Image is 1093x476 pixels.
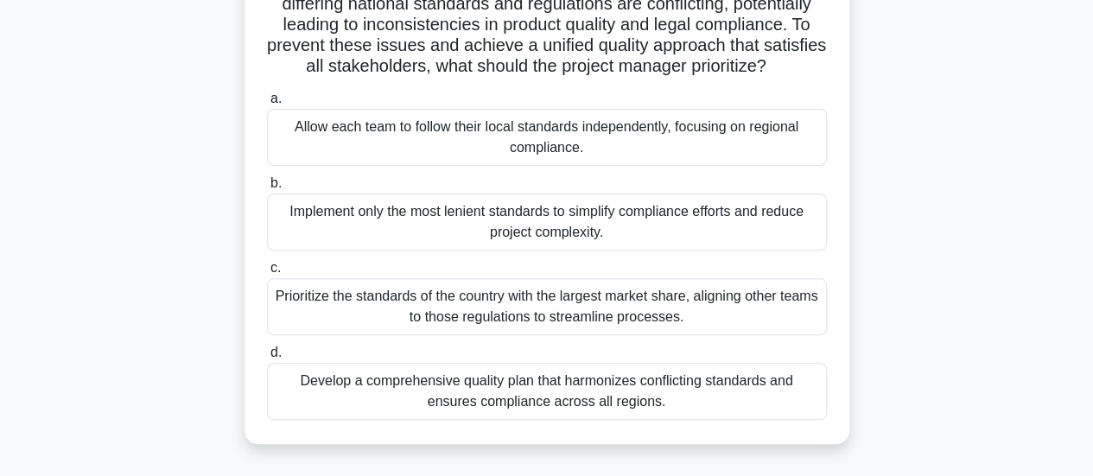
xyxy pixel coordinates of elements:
div: Develop a comprehensive quality plan that harmonizes conflicting standards and ensures compliance... [267,363,827,420]
span: c. [270,260,281,275]
div: Allow each team to follow their local standards independently, focusing on regional compliance. [267,109,827,166]
span: b. [270,175,282,190]
div: Prioritize the standards of the country with the largest market share, aligning other teams to th... [267,278,827,335]
span: a. [270,91,282,105]
div: Implement only the most lenient standards to simplify compliance efforts and reduce project compl... [267,194,827,251]
span: d. [270,345,282,359]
